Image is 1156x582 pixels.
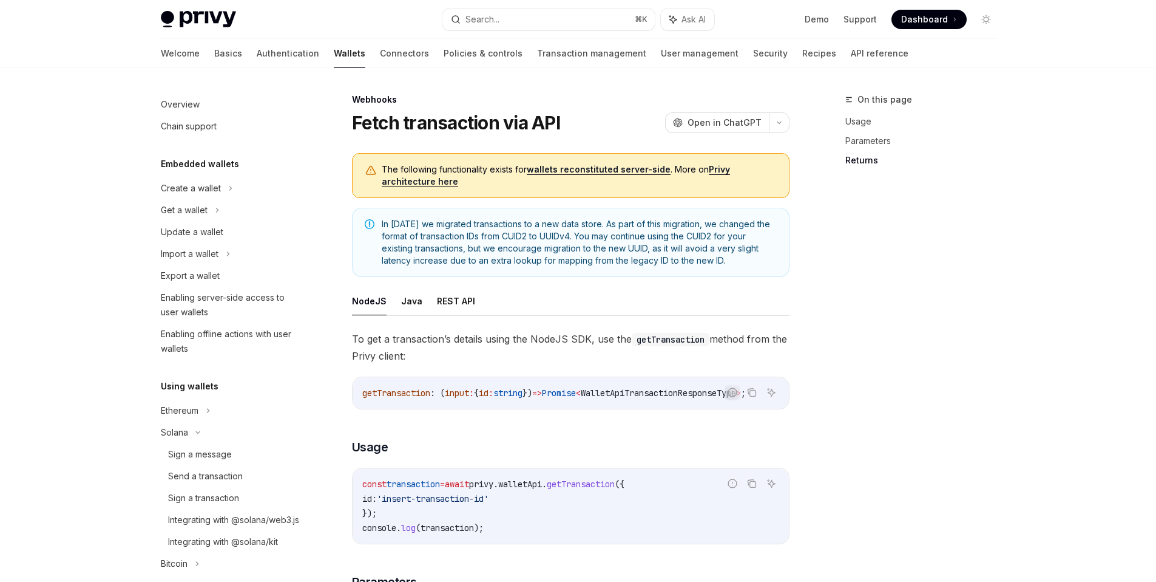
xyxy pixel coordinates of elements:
a: Parameters [845,131,1006,151]
span: The following functionality exists for . More on [382,163,777,188]
button: Toggle dark mode [976,10,996,29]
div: Get a wallet [161,203,208,217]
span: console [362,522,396,533]
span: Open in ChatGPT [688,117,762,129]
span: To get a transaction’s details using the NodeJS SDK, use the method from the Privy client: [352,330,789,365]
a: Usage [845,112,1006,131]
span: ( [416,522,421,533]
a: Integrating with @solana/web3.js [151,509,306,531]
svg: Note [365,219,374,229]
div: Chain support [161,119,217,134]
h1: Fetch transaction via API [352,112,560,134]
a: Basics [214,39,242,68]
button: Ask AI [661,9,714,30]
a: Sign a message [151,443,306,465]
button: Report incorrect code [725,476,740,491]
code: getTransaction [632,333,709,346]
span: : [469,388,474,399]
span: getTransaction [362,388,430,399]
div: Integrating with @solana/web3.js [168,513,299,527]
span: => [532,388,542,399]
div: Integrating with @solana/kit [168,535,278,549]
span: getTransaction [547,479,615,490]
a: Demo [805,13,829,26]
span: log [401,522,416,533]
button: Open in ChatGPT [665,112,769,133]
span: Usage [352,439,388,456]
div: Enabling offline actions with user wallets [161,327,299,356]
div: Sign a message [168,447,232,462]
div: Import a wallet [161,247,218,261]
span: Ask AI [681,13,706,26]
span: . [396,522,401,533]
span: In [DATE] we migrated transactions to a new data store. As part of this migration, we changed the... [382,218,777,267]
button: REST API [437,287,475,315]
span: }) [522,388,532,399]
a: Update a wallet [151,221,306,243]
a: Integrating with @solana/kit [151,531,306,553]
button: Java [401,287,422,315]
button: Ask AI [763,385,779,400]
a: Export a wallet [151,265,306,287]
button: Report incorrect code [725,385,740,400]
span: const [362,479,387,490]
a: Policies & controls [444,39,522,68]
span: await [445,479,469,490]
a: Welcome [161,39,200,68]
span: transaction [421,522,474,533]
span: ({ [615,479,624,490]
span: ); [474,522,484,533]
a: Enabling server-side access to user wallets [151,287,306,323]
a: Security [753,39,788,68]
span: : ( [430,388,445,399]
div: Ethereum [161,403,198,418]
div: Webhooks [352,94,789,106]
span: Promise [542,388,576,399]
span: = [440,479,445,490]
span: privy [469,479,493,490]
span: . [493,479,498,490]
span: input [445,388,469,399]
span: . [542,479,547,490]
span: ⌘ K [635,15,647,24]
span: : [488,388,493,399]
a: Chain support [151,115,306,137]
a: Returns [845,151,1006,170]
span: id [479,388,488,399]
a: Recipes [802,39,836,68]
span: Dashboard [901,13,948,26]
span: On this page [857,92,912,107]
span: ; [741,388,746,399]
div: Search... [465,12,499,27]
button: Copy the contents from the code block [744,476,760,491]
span: WalletApiTransactionResponseType [581,388,736,399]
div: Sign a transaction [168,491,239,505]
svg: Warning [365,165,377,177]
a: Overview [151,94,306,115]
h5: Embedded wallets [161,157,239,171]
span: id: [362,493,377,504]
button: Ask AI [763,476,779,491]
div: Enabling server-side access to user wallets [161,290,299,320]
a: API reference [851,39,908,68]
img: light logo [161,11,236,28]
a: Dashboard [891,10,967,29]
div: Export a wallet [161,269,220,283]
span: 'insert-transaction-id' [377,493,488,504]
button: Copy the contents from the code block [744,385,760,400]
button: Search...⌘K [442,9,655,30]
span: }); [362,508,377,519]
span: walletApi [498,479,542,490]
a: wallets reconstituted server-side [527,164,671,175]
a: Support [843,13,877,26]
span: string [493,388,522,399]
a: Send a transaction [151,465,306,487]
a: Transaction management [537,39,646,68]
a: Authentication [257,39,319,68]
span: transaction [387,479,440,490]
div: Bitcoin [161,556,188,571]
div: Overview [161,97,200,112]
a: Connectors [380,39,429,68]
button: NodeJS [352,287,387,315]
span: { [474,388,479,399]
